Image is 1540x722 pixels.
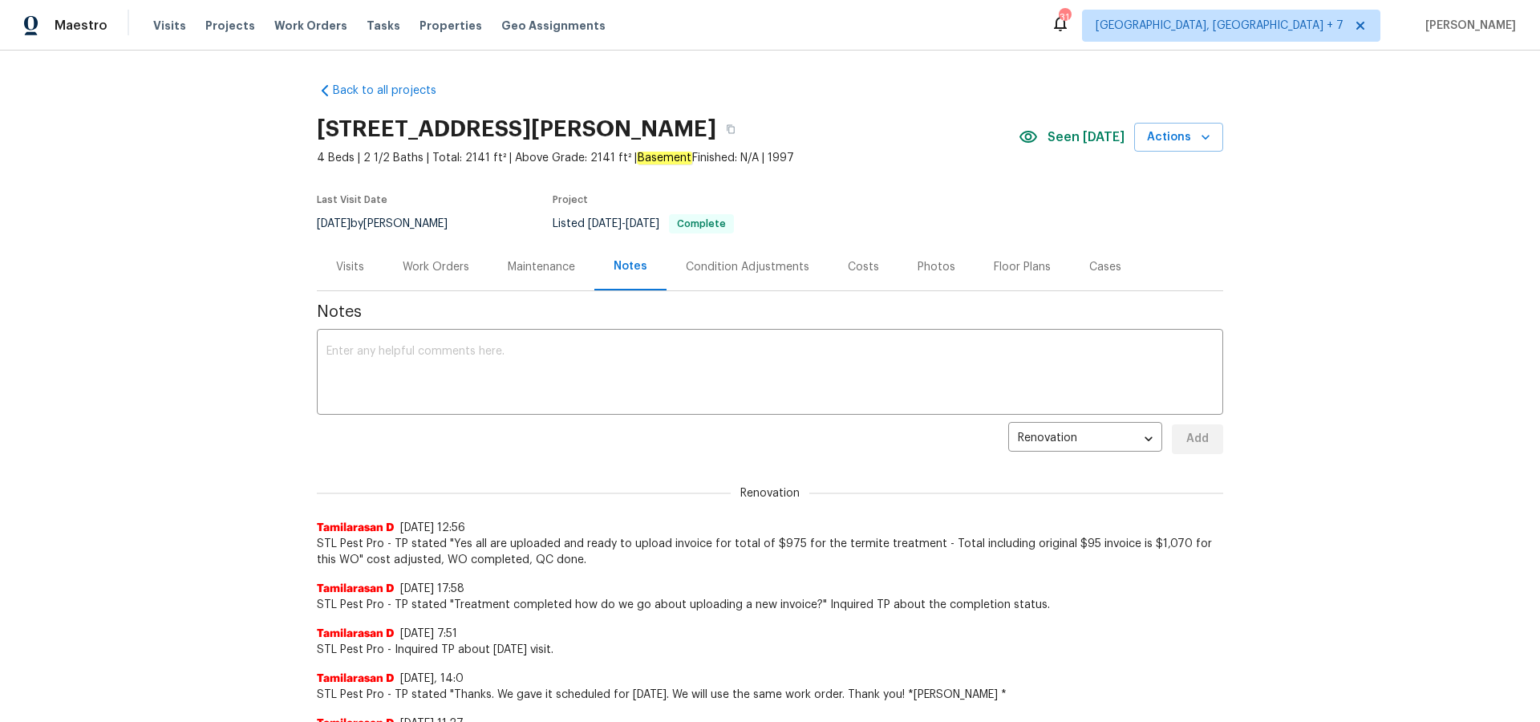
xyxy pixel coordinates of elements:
span: Project [553,195,588,205]
h2: [STREET_ADDRESS][PERSON_NAME] [317,121,716,137]
button: Actions [1134,123,1223,152]
a: Back to all projects [317,83,471,99]
span: Work Orders [274,18,347,34]
div: Visits [336,259,364,275]
span: [DATE] [588,218,622,229]
span: STL Pest Pro - TP stated "Treatment completed how do we go about uploading a new invoice?" Inquir... [317,597,1223,613]
span: Last Visit Date [317,195,387,205]
span: - [588,218,659,229]
div: 31 [1059,10,1070,26]
div: Costs [848,259,879,275]
span: STL Pest Pro - Inquired TP about [DATE] visit. [317,642,1223,658]
span: [DATE] 17:58 [400,583,464,594]
span: Tamilarasan D [317,520,394,536]
div: Maintenance [508,259,575,275]
div: Notes [614,258,647,274]
div: Photos [918,259,955,275]
span: Visits [153,18,186,34]
span: [DATE] [317,218,351,229]
div: by [PERSON_NAME] [317,214,467,233]
span: [PERSON_NAME] [1419,18,1516,34]
div: Floor Plans [994,259,1051,275]
span: [DATE] [626,218,659,229]
span: Seen [DATE] [1048,129,1125,145]
span: Maestro [55,18,107,34]
span: Renovation [731,485,809,501]
span: Actions [1147,128,1210,148]
span: [DATE], 14:0 [400,673,464,684]
span: Tamilarasan D [317,671,394,687]
span: Listed [553,218,734,229]
span: Notes [317,304,1223,320]
em: Basement [637,152,692,164]
div: Cases [1089,259,1121,275]
span: 4 Beds | 2 1/2 Baths | Total: 2141 ft² | Above Grade: 2141 ft² | Finished: N/A | 1997 [317,150,1019,166]
span: Geo Assignments [501,18,606,34]
span: [DATE] 12:56 [400,522,465,533]
span: Tasks [367,20,400,31]
span: STL Pest Pro - TP stated "Yes all are uploaded and ready to upload invoice for total of $975 for ... [317,536,1223,568]
span: [GEOGRAPHIC_DATA], [GEOGRAPHIC_DATA] + 7 [1096,18,1343,34]
div: Renovation [1008,420,1162,459]
span: Complete [671,219,732,229]
span: [DATE] 7:51 [400,628,457,639]
span: STL Pest Pro - TP stated "Thanks. We gave it scheduled for [DATE]. We will use the same work orde... [317,687,1223,703]
span: Tamilarasan D [317,626,394,642]
button: Copy Address [716,115,745,144]
div: Work Orders [403,259,469,275]
span: Tamilarasan D [317,581,394,597]
span: Projects [205,18,255,34]
span: Properties [419,18,482,34]
div: Condition Adjustments [686,259,809,275]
